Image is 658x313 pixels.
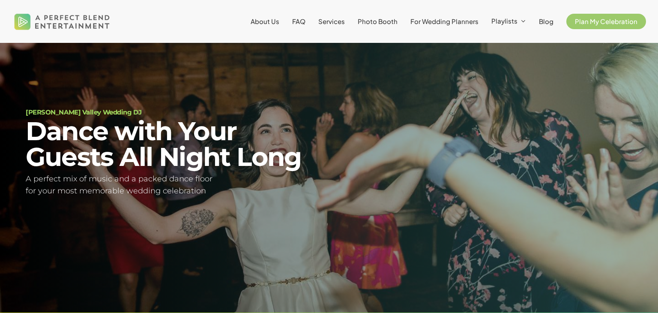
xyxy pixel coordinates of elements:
span: Playlists [491,17,517,25]
a: For Wedding Planners [410,18,479,25]
span: Blog [539,17,553,25]
span: About Us [251,17,279,25]
span: For Wedding Planners [410,17,479,25]
a: Services [318,18,345,25]
span: Photo Booth [358,17,398,25]
a: Plan My Celebration [566,18,646,25]
a: Blog [539,18,553,25]
h1: [PERSON_NAME] Valley Wedding DJ [26,109,318,115]
a: Playlists [491,18,526,25]
h5: A perfect mix of music and a packed dance floor for your most memorable wedding celebration [26,173,318,198]
a: Photo Booth [358,18,398,25]
h2: Dance with Your Guests All Night Long [26,118,318,170]
a: FAQ [292,18,305,25]
span: Plan My Celebration [575,17,637,25]
span: Services [318,17,345,25]
img: A Perfect Blend Entertainment [12,6,112,37]
span: FAQ [292,17,305,25]
a: About Us [251,18,279,25]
